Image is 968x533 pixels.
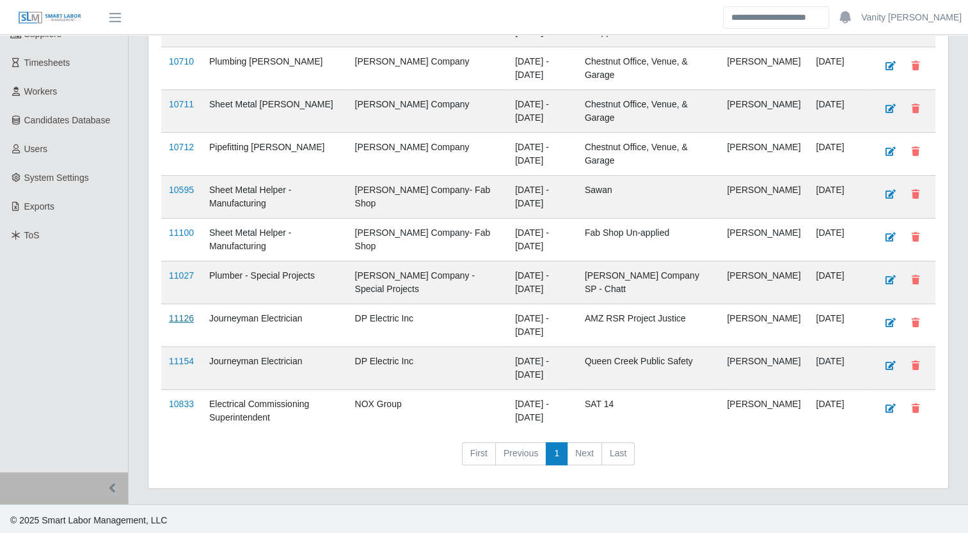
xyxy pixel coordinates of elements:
a: 10712 [169,142,194,152]
td: [PERSON_NAME] Company - Special Projects [347,261,507,304]
td: [PERSON_NAME] Company [347,90,507,133]
td: DP Electric Inc [347,347,507,390]
a: 11100 [169,228,194,238]
span: Exports [24,201,54,212]
td: DP Electric Inc [347,304,507,347]
td: Sawan [577,176,719,219]
td: [DATE] [808,347,869,390]
td: Plumbing [PERSON_NAME] [202,47,347,90]
td: [PERSON_NAME] [719,261,808,304]
td: [DATE] [808,219,869,261]
td: [PERSON_NAME] [719,347,808,390]
td: Sheet Metal [PERSON_NAME] [202,90,347,133]
td: [DATE] [808,261,869,304]
td: [PERSON_NAME] [719,133,808,176]
td: [PERSON_NAME] Company SP - Chatt [577,261,719,304]
a: 10595 [169,185,194,195]
td: [PERSON_NAME] Company- Fab Shop [347,176,507,219]
td: [PERSON_NAME] Company- Fab Shop [347,219,507,261]
td: Journeyman Electrician [202,304,347,347]
td: [DATE] - [DATE] [507,133,577,176]
td: [PERSON_NAME] [719,90,808,133]
td: Electrical Commissioning Superintendent [202,390,347,433]
input: Search [723,6,829,29]
td: AMZ RSR Project Justice [577,304,719,347]
a: Vanity [PERSON_NAME] [861,11,962,24]
td: [DATE] [808,133,869,176]
td: [PERSON_NAME] [719,390,808,433]
td: [DATE] - [DATE] [507,304,577,347]
nav: pagination [161,442,935,475]
a: 10711 [169,99,194,109]
td: SAT 14 [577,390,719,433]
td: NOX Group [347,390,507,433]
td: Fab Shop Un-applied [577,219,719,261]
td: Chestnut Office, Venue, & Garage [577,47,719,90]
a: 11126 [169,313,194,323]
td: [PERSON_NAME] Company [347,47,507,90]
a: 11027 [169,270,194,281]
img: SLM Logo [18,11,82,25]
td: [DATE] - [DATE] [507,90,577,133]
td: Journeyman Electrician [202,347,347,390]
td: [DATE] [808,304,869,347]
td: Queen Creek Public Safety [577,347,719,390]
td: [DATE] - [DATE] [507,47,577,90]
span: © 2025 Smart Labor Management, LLC [10,515,167,525]
td: Sheet Metal Helper - Manufacturing [202,176,347,219]
td: [PERSON_NAME] [719,47,808,90]
td: [DATE] - [DATE] [507,261,577,304]
td: Plumber - Special Projects [202,261,347,304]
a: 11154 [169,356,194,366]
td: Chestnut Office, Venue, & Garage [577,133,719,176]
td: [DATE] - [DATE] [507,176,577,219]
td: [DATE] [808,47,869,90]
span: Timesheets [24,58,70,68]
span: System Settings [24,173,89,183]
span: ToS [24,230,40,240]
td: Pipefitting [PERSON_NAME] [202,133,347,176]
td: [DATE] [808,390,869,433]
td: [PERSON_NAME] [719,304,808,347]
td: [DATE] [808,90,869,133]
span: Workers [24,86,58,97]
td: [PERSON_NAME] [719,219,808,261]
td: [DATE] - [DATE] [507,219,577,261]
td: [DATE] - [DATE] [507,390,577,433]
td: Sheet Metal Helper - Manufacturing [202,219,347,261]
td: [DATE] - [DATE] [507,347,577,390]
td: Chestnut Office, Venue, & Garage [577,90,719,133]
td: [DATE] [808,176,869,219]
a: 10710 [169,56,194,66]
a: 1 [546,442,567,465]
a: 10833 [169,399,194,409]
span: Candidates Database [24,115,111,125]
span: Users [24,144,48,154]
td: [PERSON_NAME] [719,176,808,219]
td: [PERSON_NAME] Company [347,133,507,176]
